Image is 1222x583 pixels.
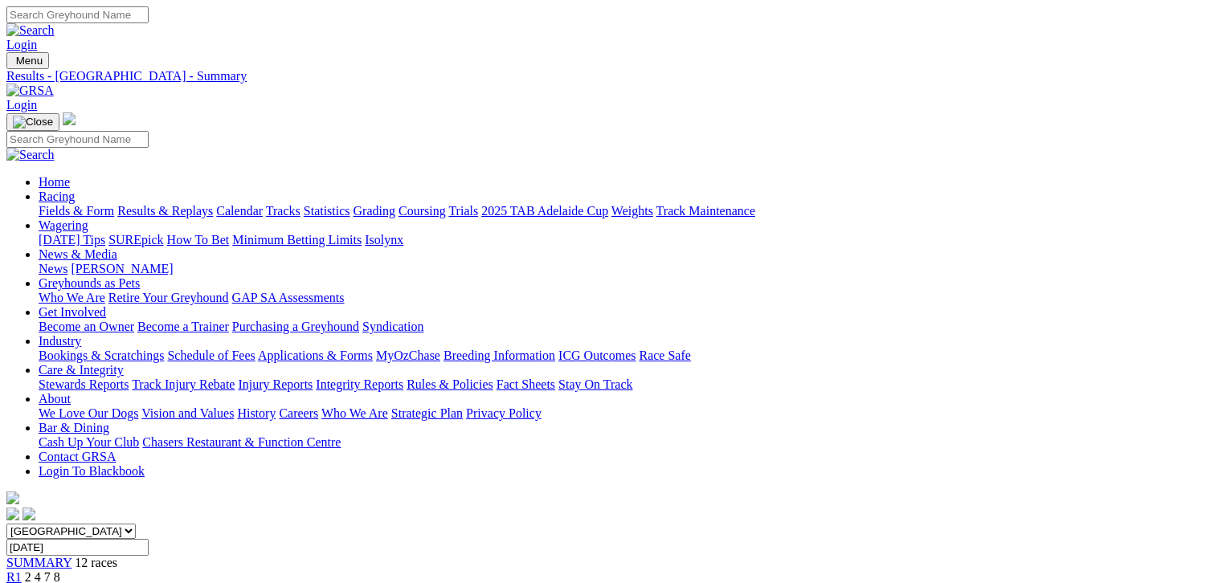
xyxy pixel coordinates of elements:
[443,349,555,362] a: Breeding Information
[321,406,388,420] a: Who We Are
[39,349,1216,363] div: Industry
[141,406,234,420] a: Vision and Values
[466,406,542,420] a: Privacy Policy
[232,233,362,247] a: Minimum Betting Limits
[117,204,213,218] a: Results & Replays
[16,55,43,67] span: Menu
[137,320,229,333] a: Become a Trainer
[6,491,19,504] img: logo-grsa-white.png
[266,204,300,218] a: Tracks
[238,377,313,391] a: Injury Reports
[75,556,117,569] span: 12 races
[6,131,149,148] input: Search
[558,349,636,362] a: ICG Outcomes
[39,406,1216,421] div: About
[6,539,149,556] input: Select date
[39,262,1216,276] div: News & Media
[611,204,653,218] a: Weights
[39,392,71,406] a: About
[39,276,140,290] a: Greyhounds as Pets
[13,116,53,128] img: Close
[376,349,440,362] a: MyOzChase
[39,349,164,362] a: Bookings & Scratchings
[6,69,1216,84] a: Results - [GEOGRAPHIC_DATA] - Summary
[108,291,229,304] a: Retire Your Greyhound
[558,377,632,391] a: Stay On Track
[39,334,81,348] a: Industry
[279,406,318,420] a: Careers
[6,52,49,69] button: Toggle navigation
[39,320,1216,334] div: Get Involved
[39,377,1216,392] div: Care & Integrity
[39,175,70,189] a: Home
[39,435,139,449] a: Cash Up Your Club
[216,204,263,218] a: Calendar
[39,305,106,319] a: Get Involved
[22,508,35,520] img: twitter.svg
[63,112,76,125] img: logo-grsa-white.png
[304,204,350,218] a: Statistics
[398,204,446,218] a: Coursing
[237,406,276,420] a: History
[6,508,19,520] img: facebook.svg
[232,320,359,333] a: Purchasing a Greyhound
[39,262,67,275] a: News
[391,406,463,420] a: Strategic Plan
[39,204,1216,218] div: Racing
[354,204,395,218] a: Grading
[39,247,117,261] a: News & Media
[316,377,403,391] a: Integrity Reports
[656,204,755,218] a: Track Maintenance
[6,38,37,51] a: Login
[71,262,173,275] a: [PERSON_NAME]
[39,233,105,247] a: [DATE] Tips
[365,233,403,247] a: Isolynx
[39,233,1216,247] div: Wagering
[39,406,138,420] a: We Love Our Dogs
[6,6,149,23] input: Search
[39,204,114,218] a: Fields & Form
[39,291,105,304] a: Who We Are
[39,464,145,478] a: Login To Blackbook
[481,204,608,218] a: 2025 TAB Adelaide Cup
[258,349,373,362] a: Applications & Forms
[39,291,1216,305] div: Greyhounds as Pets
[39,377,129,391] a: Stewards Reports
[6,23,55,38] img: Search
[6,556,72,569] a: SUMMARY
[39,363,124,377] a: Care & Integrity
[639,349,690,362] a: Race Safe
[6,113,59,131] button: Toggle navigation
[497,377,555,391] a: Fact Sheets
[407,377,493,391] a: Rules & Policies
[39,421,109,434] a: Bar & Dining
[39,218,88,232] a: Wagering
[6,98,37,112] a: Login
[362,320,423,333] a: Syndication
[6,84,54,98] img: GRSA
[167,349,255,362] a: Schedule of Fees
[142,435,341,449] a: Chasers Restaurant & Function Centre
[132,377,235,391] a: Track Injury Rebate
[39,435,1216,450] div: Bar & Dining
[39,450,116,463] a: Contact GRSA
[39,190,75,203] a: Racing
[6,148,55,162] img: Search
[167,233,230,247] a: How To Bet
[108,233,163,247] a: SUREpick
[232,291,345,304] a: GAP SA Assessments
[39,320,134,333] a: Become an Owner
[448,204,478,218] a: Trials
